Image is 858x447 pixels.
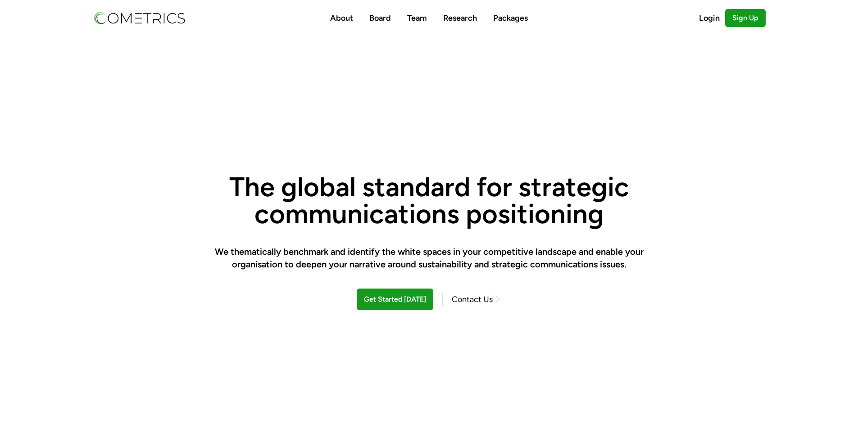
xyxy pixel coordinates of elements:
a: Contact Us [442,293,501,306]
a: About [330,13,353,23]
a: Team [407,13,427,23]
a: Sign Up [725,9,766,27]
a: Board [369,13,391,23]
img: Cometrics [92,10,186,26]
a: Get Started [DATE] [357,289,433,310]
h1: The global standard for strategic communications positioning [214,173,644,227]
h2: We thematically benchmark and identify the white spaces in your competitive landscape and enable ... [214,245,644,271]
a: Research [443,13,477,23]
a: Packages [493,13,528,23]
a: Login [699,12,725,24]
